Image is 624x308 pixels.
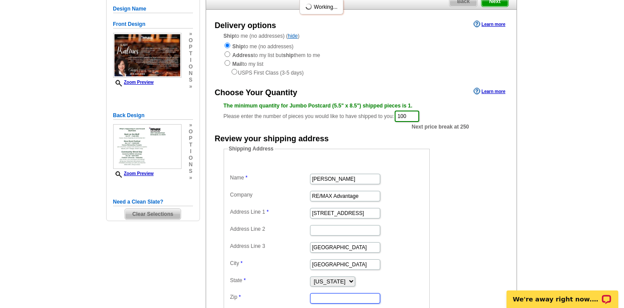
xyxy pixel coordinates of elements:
a: Learn more [474,21,505,28]
a: Zoom Preview [113,80,154,85]
span: » [189,83,193,90]
div: Delivery options [215,20,276,32]
span: i [189,148,193,155]
span: t [189,142,193,148]
span: s [189,168,193,175]
span: p [189,44,193,50]
span: » [189,122,193,129]
label: Address Line 2 [230,225,309,233]
label: Zip [230,293,309,301]
span: o [189,155,193,161]
div: to me (no addresses) to my list but them to me to my list [224,42,499,77]
span: t [189,50,193,57]
img: loading... [305,3,312,10]
span: n [189,161,193,168]
strong: Mail [232,61,242,67]
label: Name [230,174,309,182]
span: o [189,37,193,44]
div: The minimum quantity for Jumbo Postcard (5.5" x 8.5") shipped pieces is 1. [224,102,499,110]
span: p [189,135,193,142]
a: Zoom Preview [113,171,154,176]
strong: Ship [224,33,235,39]
span: Next price break at 250 [412,123,469,131]
div: Choose Your Quantity [215,87,297,99]
h5: Back Design [113,111,193,120]
div: Please enter the number of pieces you would like to have shipped to you: [224,102,499,123]
span: o [189,129,193,135]
strong: ship [283,52,294,58]
h5: Need a Clean Slate? [113,198,193,206]
span: o [189,64,193,70]
h5: Design Name [113,5,193,13]
strong: Ship [232,43,244,50]
iframe: LiveChat chat widget [501,280,624,308]
label: City [230,259,309,267]
div: Review your shipping address [215,133,329,145]
span: s [189,77,193,83]
label: Address Line 3 [230,242,309,250]
img: small-thumb.jpg [113,33,182,78]
img: small-thumb.jpg [113,124,182,169]
div: USPS First Class (3-5 days) [224,68,499,77]
strong: Address [232,52,253,58]
legend: Shipping Address [228,145,275,153]
span: Clear Selections [125,209,181,219]
label: Company [230,191,309,199]
span: » [189,31,193,37]
h5: Front Design [113,20,193,29]
span: » [189,175,193,181]
a: Learn more [474,88,505,95]
span: i [189,57,193,64]
div: to me (no addresses) ( ) [206,32,517,77]
label: State [230,276,309,284]
label: Address Line 1 [230,208,309,216]
a: hide [288,33,298,39]
span: n [189,70,193,77]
